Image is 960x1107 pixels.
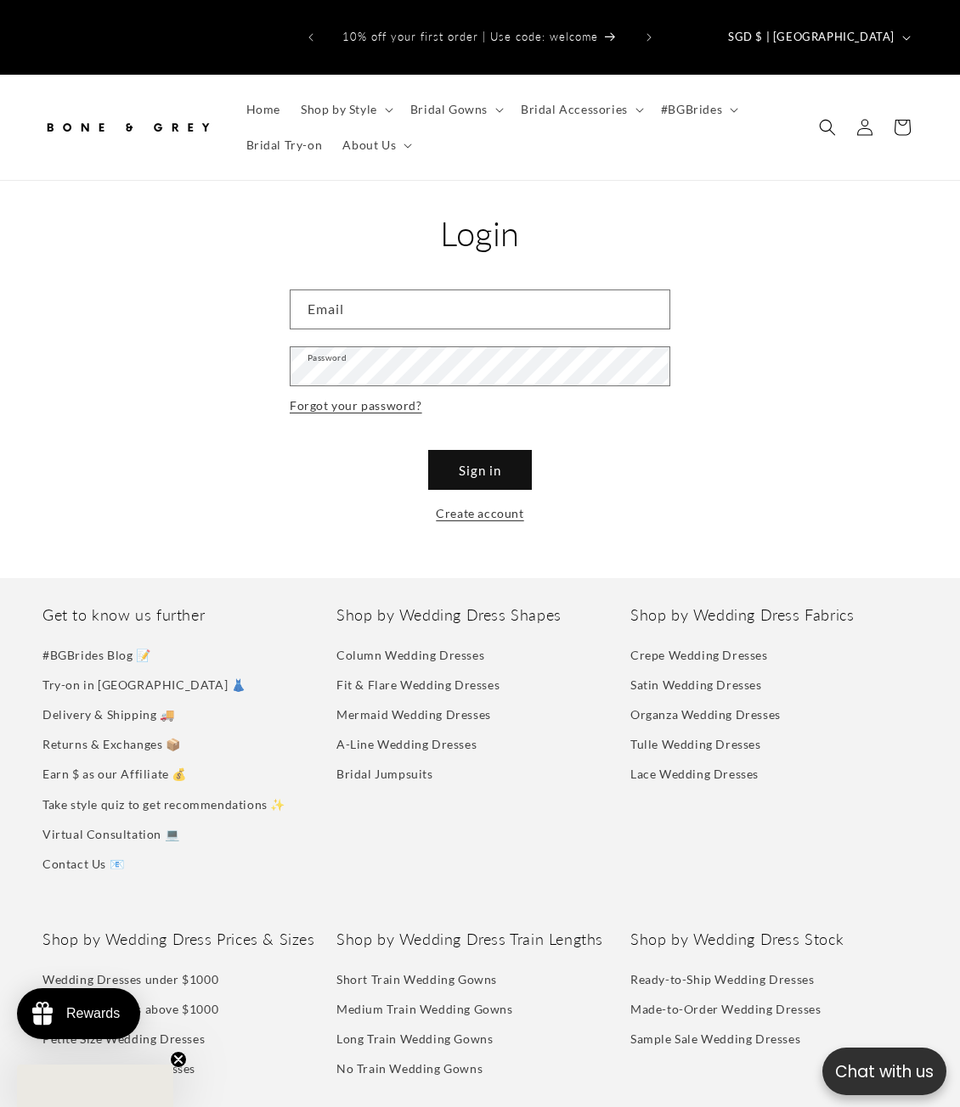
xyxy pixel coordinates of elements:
span: SGD $ | [GEOGRAPHIC_DATA] [728,29,895,46]
a: Made-to-Order Wedding Dresses [630,994,821,1024]
a: Column Wedding Dresses [336,644,484,670]
button: Next announcement [630,21,668,53]
a: Wedding Dresses under $1000 [42,969,218,994]
a: No Train Wedding Gowns [336,1054,483,1083]
h2: Get to know us further [42,605,330,625]
h2: Shop by Wedding Dress Stock [630,930,918,949]
span: #BGBrides [661,102,722,117]
a: Sample Sale Wedding Dresses [630,1024,800,1054]
span: Bridal Accessories [521,102,628,117]
a: Bridal Jumpsuits [336,759,433,789]
summary: About Us [332,127,419,163]
a: Returns & Exchanges 📦 [42,729,181,759]
div: Rewards [66,1006,120,1021]
a: Bone and Grey Bridal [37,102,219,152]
a: Crepe Wedding Dresses [630,644,768,670]
a: Delivery & Shipping 🚚 [42,700,175,729]
a: Short Train Wedding Gowns [336,969,497,994]
summary: Shop by Style [291,92,400,127]
button: SGD $ | [GEOGRAPHIC_DATA] [718,21,918,53]
h2: Shop by Wedding Dress Prices & Sizes [42,930,330,949]
h2: Shop by Wedding Dress Train Lengths [336,930,624,949]
span: Shop by Style [301,102,377,117]
a: Mermaid Wedding Dresses [336,700,491,729]
a: Virtual Consultation 💻 [42,819,179,849]
a: Medium Train Wedding Gowns [336,994,513,1024]
summary: Bridal Accessories [511,92,651,127]
button: Open chatbox [822,1048,946,1095]
a: Earn $ as our Affiliate 💰 [42,759,187,789]
a: Organza Wedding Dresses [630,700,781,729]
button: Close teaser [170,1051,187,1068]
a: Try-on in [GEOGRAPHIC_DATA] 👗 [42,670,246,700]
a: Forgot your password? [290,395,422,416]
a: Fit & Flare Wedding Dresses [336,670,500,700]
div: Close teaser [17,1065,173,1107]
a: Long Train Wedding Gowns [336,1024,493,1054]
a: Tulle Wedding Dresses [630,729,761,759]
span: Home [246,102,280,117]
a: Satin Wedding Dresses [630,670,762,700]
span: About Us [342,138,396,153]
a: Lace Wedding Dresses [630,759,759,789]
a: Create account [436,503,523,524]
span: Bridal Gowns [410,102,488,117]
a: Ready-to-Ship Wedding Dresses [630,969,814,994]
a: A-Line Wedding Dresses [336,729,477,759]
a: Home [236,92,291,127]
summary: Bridal Gowns [400,92,511,127]
a: #BGBrides Blog 📝 [42,644,151,670]
summary: #BGBrides [651,92,745,127]
h1: Login [290,211,670,256]
h2: Shop by Wedding Dress Fabrics [630,605,918,625]
a: Contact Us 📧 [42,849,124,879]
summary: Search [809,109,846,146]
a: Plus Size Wedding Dresses [42,1054,195,1083]
h2: Shop by Wedding Dress Shapes [336,605,624,625]
a: Bridal Try-on [236,127,333,163]
img: Bone and Grey Bridal [42,109,212,146]
a: Take style quiz to get recommendations ✨ [42,790,285,819]
p: Chat with us [822,1059,946,1084]
button: Sign in [428,450,532,490]
span: Bridal Try-on [246,138,323,153]
button: Previous announcement [292,21,330,53]
span: 10% off your first order | Use code: welcome [342,30,598,43]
